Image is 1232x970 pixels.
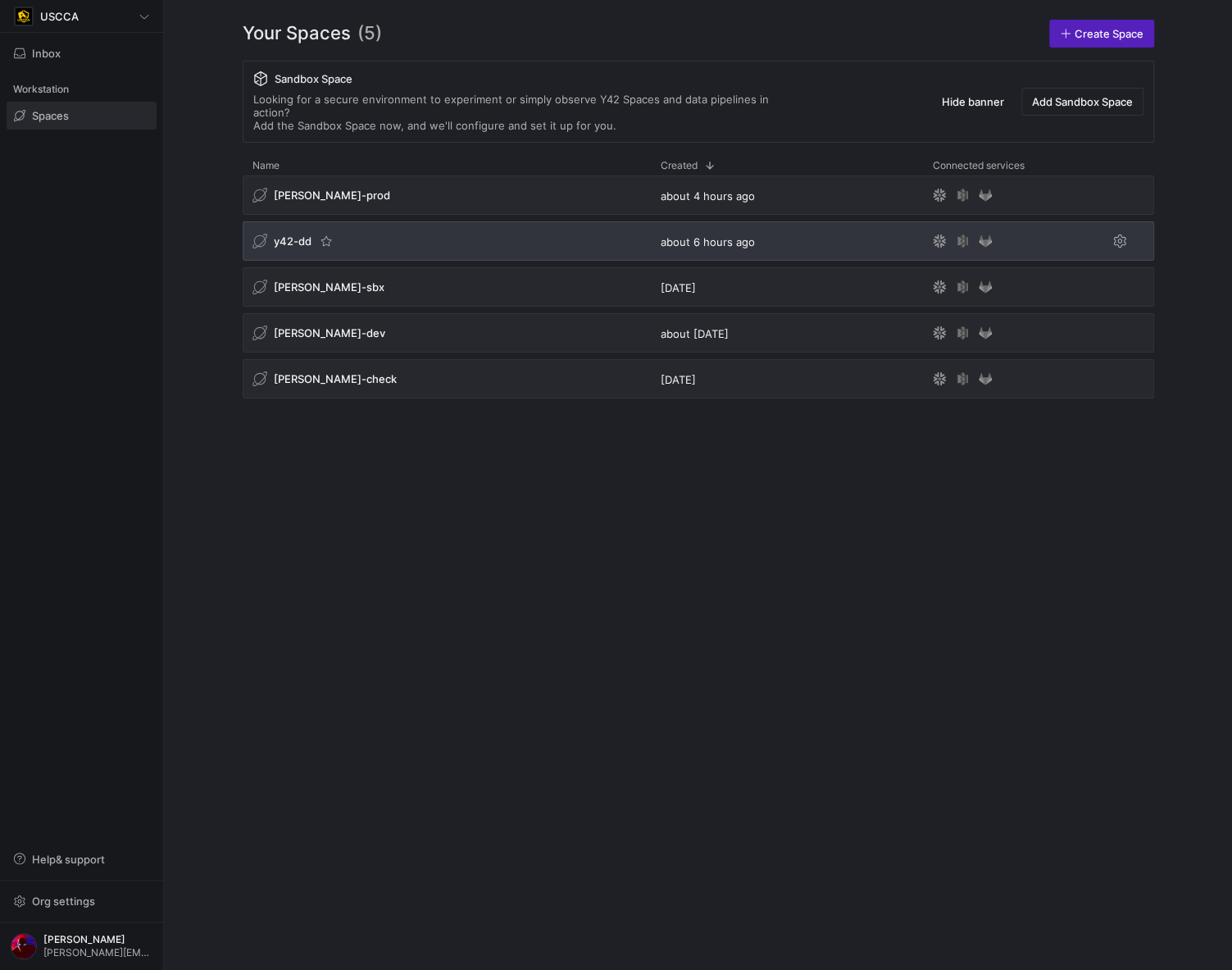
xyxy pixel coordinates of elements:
[1021,88,1143,116] button: Add Sandbox Space
[243,313,1154,359] div: Press SPACE to select this row.
[274,189,390,202] span: [PERSON_NAME]-prod
[933,160,1025,171] span: Connected services
[43,934,152,945] span: [PERSON_NAME]
[274,326,385,339] span: [PERSON_NAME]-dev
[661,281,696,294] span: [DATE]
[43,947,152,959] span: [PERSON_NAME][EMAIL_ADDRESS][DOMAIN_NAME]
[7,896,157,909] a: Org settings
[253,93,802,132] div: Looking for a secure environment to experiment or simply observe Y42 Spaces and data pipelines in...
[243,221,1154,267] div: Press SPACE to select this row.
[32,109,69,122] span: Spaces
[661,235,755,248] span: about 6 hours ago
[243,267,1154,313] div: Press SPACE to select this row.
[1049,20,1154,48] a: Create Space
[243,175,1154,221] div: Press SPACE to select this row.
[7,39,157,67] button: Inbox
[32,853,105,866] span: Help & support
[661,160,698,171] span: Created
[275,72,352,85] span: Sandbox Space
[274,235,311,248] span: y42-dd
[11,933,37,959] img: https://storage.googleapis.com/y42-prod-data-exchange/images/ICWEDZt8PPNNsC1M8rtt1ADXuM1CLD3OveQ6...
[1032,95,1133,108] span: Add Sandbox Space
[661,189,755,203] span: about 4 hours ago
[942,95,1004,108] span: Hide banner
[7,77,157,102] div: Workstation
[7,929,157,963] button: https://storage.googleapis.com/y42-prod-data-exchange/images/ICWEDZt8PPNNsC1M8rtt1ADXuM1CLD3OveQ6...
[661,327,729,340] span: about [DATE]
[357,20,382,48] span: (5)
[16,8,32,25] img: https://storage.googleapis.com/y42-prod-data-exchange/images/uAsz27BndGEK0hZWDFeOjoxA7jCwgK9jE472...
[243,359,1154,405] div: Press SPACE to select this row.
[274,280,384,294] span: [PERSON_NAME]-sbx
[7,102,157,130] a: Spaces
[32,47,61,60] span: Inbox
[7,887,157,915] button: Org settings
[274,372,397,385] span: [PERSON_NAME]-check
[7,845,157,873] button: Help& support
[252,160,280,171] span: Name
[243,20,351,48] span: Your Spaces
[1075,27,1143,40] span: Create Space
[661,373,696,386] span: [DATE]
[931,88,1015,116] button: Hide banner
[40,10,79,23] span: USCCA
[32,895,95,908] span: Org settings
